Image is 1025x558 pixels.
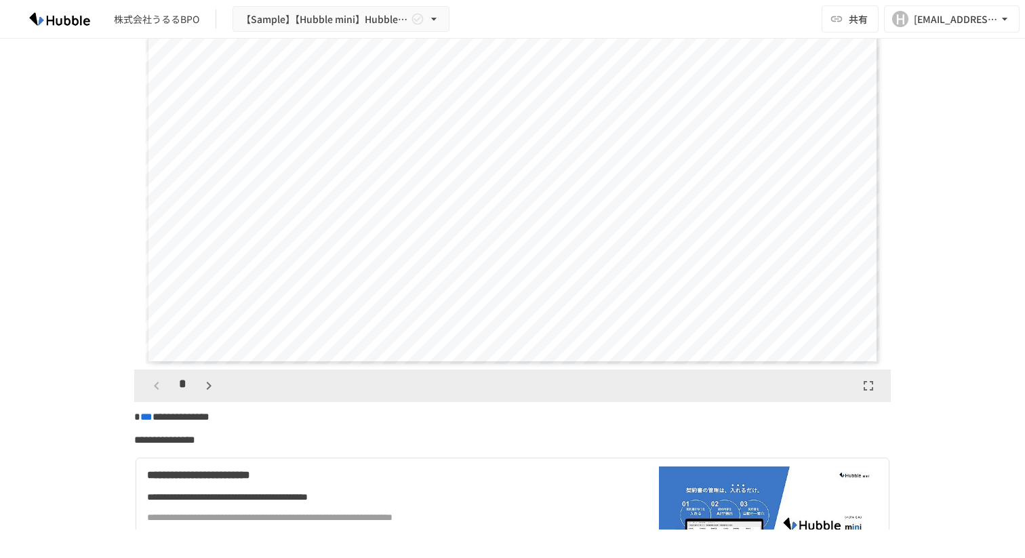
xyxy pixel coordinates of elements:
span: 共有 [849,12,868,26]
button: 共有 [822,5,879,33]
img: HzDRNkGCf7KYO4GfwKnzITak6oVsp5RHeZBEM1dQFiQ [16,8,103,30]
button: H[EMAIL_ADDRESS][DOMAIN_NAME] [884,5,1020,33]
span: 【Sample】【Hubble mini】Hubble×企業名 オンボーディングプロジェクト [241,11,408,28]
div: [EMAIL_ADDRESS][DOMAIN_NAME] [914,11,998,28]
button: 【Sample】【Hubble mini】Hubble×企業名 オンボーディングプロジェクト [233,6,449,33]
div: 株式会社うるるBPO [114,12,199,26]
div: H [892,11,908,27]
